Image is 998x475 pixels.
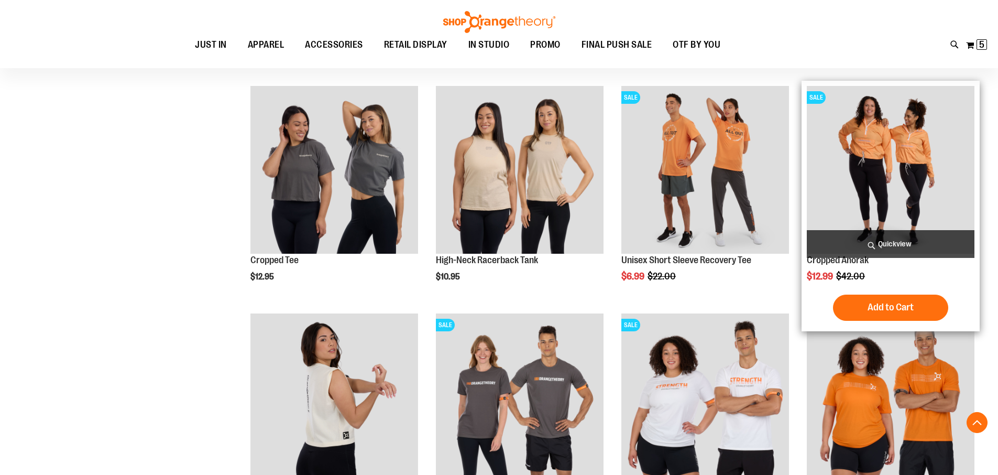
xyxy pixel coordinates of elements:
[245,81,423,308] div: product
[807,86,974,255] a: Cropped Anorak primary imageSALE
[621,271,646,282] span: $6.99
[431,81,609,308] div: product
[836,271,867,282] span: $42.00
[458,33,520,57] a: IN STUDIO
[673,33,720,57] span: OTF BY YOU
[250,86,418,254] img: OTF Womens Crop Tee Grey
[616,81,794,308] div: product
[807,86,974,254] img: Cropped Anorak primary image
[802,81,980,331] div: product
[571,33,663,57] a: FINAL PUSH SALE
[195,33,227,57] span: JUST IN
[237,33,295,57] a: APPAREL
[184,33,237,57] a: JUST IN
[833,295,948,321] button: Add to Cart
[621,86,789,255] a: Unisex Short Sleeve Recovery Tee primary imageSALE
[807,271,835,282] span: $12.99
[248,33,284,57] span: APPAREL
[250,255,299,265] a: Cropped Tee
[442,11,557,33] img: Shop Orangetheory
[520,33,571,57] a: PROMO
[436,255,538,265] a: High-Neck Racerback Tank
[979,39,984,50] span: 5
[250,272,276,282] span: $12.95
[967,412,988,433] button: Back To Top
[807,91,826,104] span: SALE
[250,86,418,255] a: OTF Womens Crop Tee Grey
[621,319,640,331] span: SALE
[807,255,869,265] a: Cropped Anorak
[662,33,731,57] a: OTF BY YOU
[582,33,652,57] span: FINAL PUSH SALE
[621,86,789,254] img: Unisex Short Sleeve Recovery Tee primary image
[530,33,561,57] span: PROMO
[648,271,677,282] span: $22.00
[374,33,458,57] a: RETAIL DISPLAY
[436,272,462,282] span: $10.95
[468,33,510,57] span: IN STUDIO
[384,33,447,57] span: RETAIL DISPLAY
[305,33,363,57] span: ACCESSORIES
[621,255,751,265] a: Unisex Short Sleeve Recovery Tee
[294,33,374,57] a: ACCESSORIES
[436,319,455,331] span: SALE
[621,91,640,104] span: SALE
[436,86,604,254] img: OTF Womens CVC Racerback Tank Tan
[436,86,604,255] a: OTF Womens CVC Racerback Tank Tan
[807,230,974,258] a: Quickview
[868,301,914,313] span: Add to Cart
